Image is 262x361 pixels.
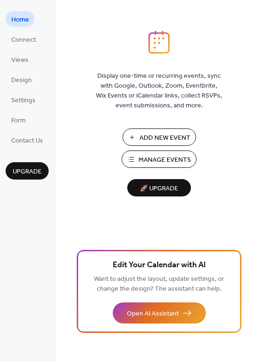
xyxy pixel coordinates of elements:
[11,55,29,65] span: Views
[113,259,206,272] span: Edit Your Calendar with AI
[6,112,31,128] a: Form
[6,11,35,27] a: Home
[113,302,206,323] button: Open AI Assistant
[11,35,36,45] span: Connect
[11,75,32,85] span: Design
[148,30,170,54] img: logo_icon.svg
[6,162,49,180] button: Upgrade
[11,96,36,105] span: Settings
[6,92,41,107] a: Settings
[127,179,191,196] button: 🚀 Upgrade
[127,309,179,319] span: Open AI Assistant
[138,155,191,165] span: Manage Events
[96,71,222,111] span: Display one-time or recurring events, sync with Google, Outlook, Zoom, Eventbrite, Wix Events or ...
[11,136,43,146] span: Contact Us
[11,15,29,25] span: Home
[6,31,42,47] a: Connect
[6,72,37,87] a: Design
[11,116,26,126] span: Form
[133,182,185,195] span: 🚀 Upgrade
[13,167,42,177] span: Upgrade
[94,273,224,295] span: Want to adjust the layout, update settings, or change the design? The assistant can help.
[123,128,196,146] button: Add New Event
[139,133,190,143] span: Add New Event
[6,132,49,148] a: Contact Us
[122,150,196,168] button: Manage Events
[6,52,34,67] a: Views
